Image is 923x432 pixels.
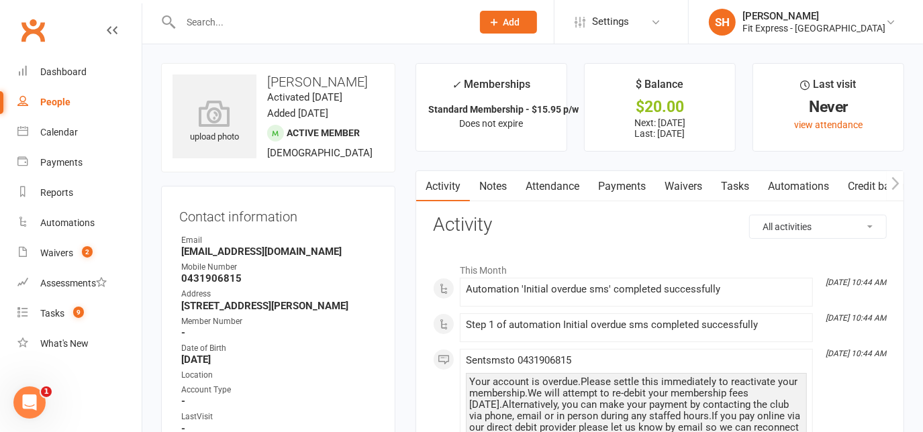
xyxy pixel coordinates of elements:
div: Mobile Number [181,261,377,274]
div: Waivers [40,248,73,258]
strong: - [181,395,377,407]
div: Memberships [452,76,530,101]
i: ✓ [452,78,460,91]
div: Last visit [801,76,857,100]
li: This Month [433,256,887,278]
div: $20.00 [597,100,723,114]
span: Add [503,17,520,28]
a: What's New [17,329,142,359]
a: Payments [17,148,142,178]
a: Clubworx [16,13,50,47]
a: Reports [17,178,142,208]
a: Payments [589,171,655,202]
a: Automations [17,208,142,238]
div: What's New [40,338,89,349]
div: Automation 'Initial overdue sms' completed successfully [466,284,807,295]
strong: Standard Membership - $15.95 p/w [428,104,579,115]
div: Email [181,234,377,247]
div: Payments [40,157,83,168]
div: Account Type [181,384,377,396]
div: Automations [40,217,95,228]
a: Waivers 2 [17,238,142,268]
i: [DATE] 10:44 AM [826,349,886,358]
div: LastVisit [181,411,377,423]
i: [DATE] 10:44 AM [826,313,886,323]
div: upload photo [173,100,256,144]
div: Tasks [40,308,64,319]
div: SH [709,9,736,36]
span: Settings [592,7,629,37]
strong: 0431906815 [181,272,377,284]
div: [PERSON_NAME] [742,10,885,22]
h3: [PERSON_NAME] [173,74,384,89]
a: Dashboard [17,57,142,87]
span: Sent sms to 0431906815 [466,354,571,366]
p: Next: [DATE] Last: [DATE] [597,117,723,139]
div: Assessments [40,278,107,288]
h3: Activity [433,215,887,235]
div: Member Number [181,315,377,328]
strong: - [181,327,377,339]
a: Waivers [655,171,712,202]
span: Does not expire [459,118,523,129]
span: [DEMOGRAPHIC_DATA] [267,147,373,159]
div: Dashboard [40,66,87,77]
span: 9 [73,307,84,318]
a: Notes [470,171,516,202]
div: People [40,97,70,107]
strong: [STREET_ADDRESS][PERSON_NAME] [181,300,377,312]
button: Add [480,11,537,34]
div: Fit Express - [GEOGRAPHIC_DATA] [742,22,885,34]
div: Never [765,100,891,114]
strong: [EMAIL_ADDRESS][DOMAIN_NAME] [181,246,377,258]
i: [DATE] 10:44 AM [826,278,886,287]
time: Activated [DATE] [267,91,342,103]
div: $ Balance [636,76,683,100]
span: 1 [41,386,52,397]
input: Search... [177,13,463,32]
a: Activity [416,171,470,202]
div: Date of Birth [181,342,377,355]
a: Assessments [17,268,142,299]
div: Calendar [40,127,78,138]
strong: [DATE] [181,354,377,366]
a: People [17,87,142,117]
div: Address [181,288,377,301]
h3: Contact information [179,204,377,224]
a: Tasks 9 [17,299,142,329]
span: Active member [287,127,360,138]
a: Attendance [516,171,589,202]
a: view attendance [794,119,863,130]
iframe: Intercom live chat [13,386,46,419]
a: Calendar [17,117,142,148]
div: Step 1 of automation Initial overdue sms completed successfully [466,319,807,331]
div: Reports [40,187,73,198]
div: Location [181,369,377,382]
a: Tasks [712,171,759,202]
a: Automations [759,171,838,202]
time: Added [DATE] [267,107,328,119]
span: 2 [82,246,93,258]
